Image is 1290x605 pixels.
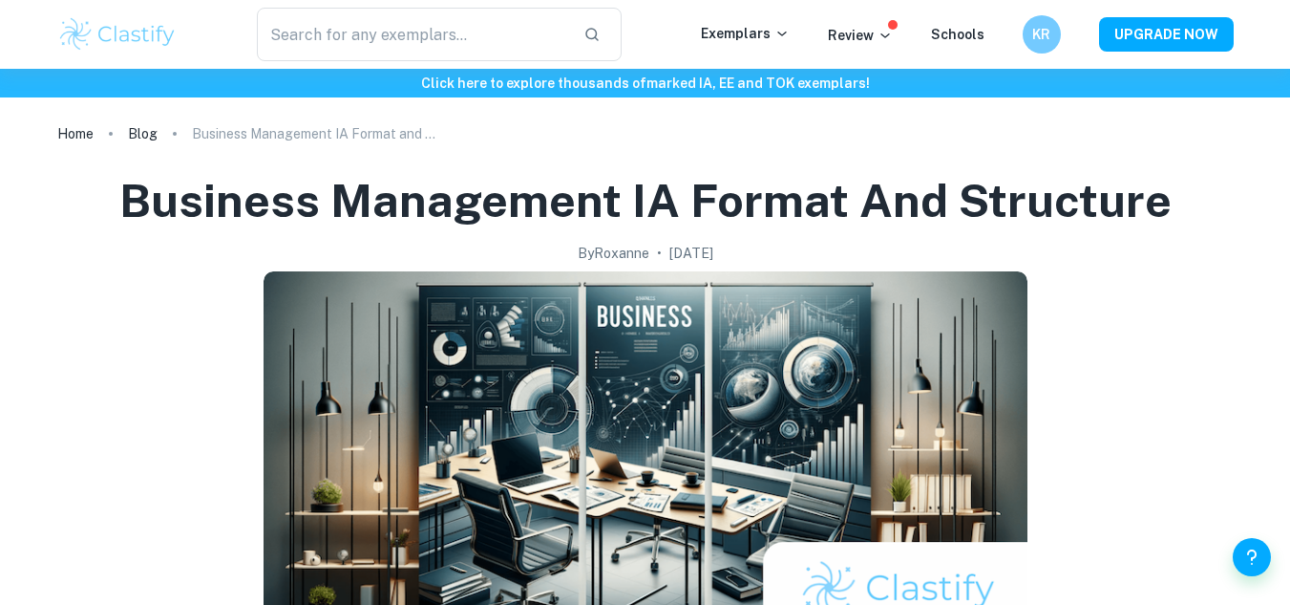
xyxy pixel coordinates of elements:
h2: [DATE] [669,243,713,264]
h1: Business Management IA Format and Structure [119,170,1172,231]
input: Search for any exemplars... [257,8,569,61]
button: KR [1023,15,1061,54]
h6: Click here to explore thousands of marked IA, EE and TOK exemplars ! [4,73,1286,94]
a: Home [57,120,94,147]
img: Clastify logo [57,15,179,54]
p: • [657,243,662,264]
p: Business Management IA Format and Structure [192,123,440,144]
button: Help and Feedback [1233,538,1271,576]
p: Review [828,25,893,46]
a: Schools [931,27,984,42]
h2: By Roxanne [578,243,649,264]
p: Exemplars [701,23,790,44]
h6: KR [1030,24,1052,45]
a: Blog [128,120,158,147]
button: UPGRADE NOW [1099,17,1234,52]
